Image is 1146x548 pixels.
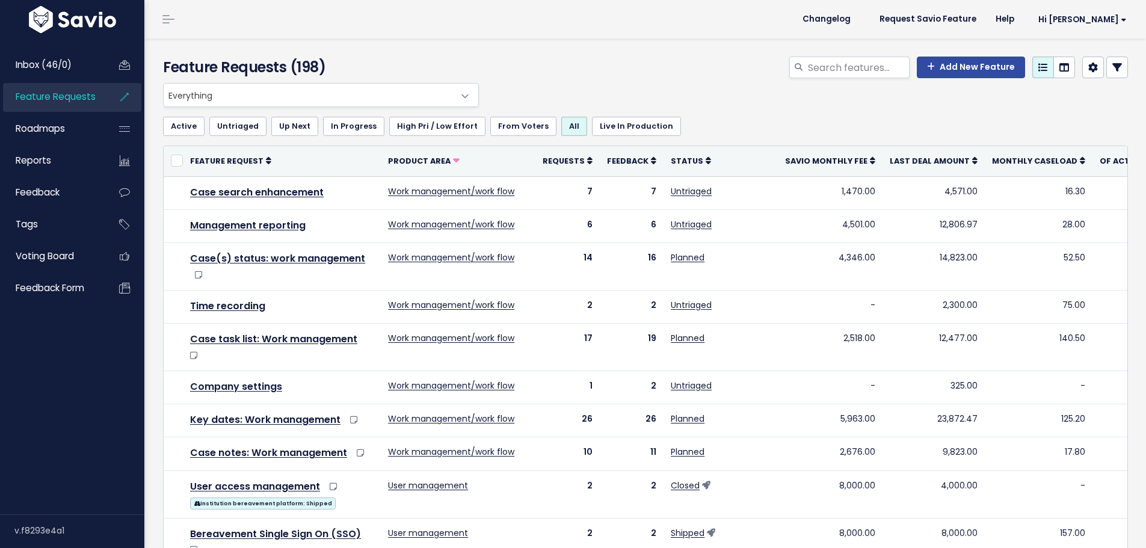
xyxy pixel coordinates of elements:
a: Institution bereavement platform: Shipped [190,495,336,510]
span: Inbox (46/0) [16,58,72,71]
td: 9,823.00 [883,437,985,470]
a: Untriaged [671,380,712,392]
a: Untriaged [671,299,712,311]
a: Management reporting [190,218,306,232]
a: User management [388,527,468,539]
a: Request Savio Feature [870,10,986,28]
td: 16.30 [985,176,1092,209]
td: 52.50 [985,242,1092,290]
td: 2,676.00 [778,437,883,470]
td: 26 [535,404,600,437]
td: 1,470.00 [778,176,883,209]
span: Reports [16,154,51,167]
td: 5,963.00 [778,404,883,437]
span: Requests [543,156,585,166]
a: Case(s) status: work management [190,251,365,265]
a: Help [986,10,1024,28]
a: Work management/work flow [388,413,514,425]
td: - [778,290,883,323]
a: Planned [671,251,704,263]
ul: Filter feature requests [163,117,1128,136]
td: 4,346.00 [778,242,883,290]
a: Work management/work flow [388,380,514,392]
img: logo-white.9d6f32f41409.svg [26,6,119,33]
a: Monthly caseload [992,155,1085,167]
td: 2 [600,371,664,404]
a: Bereavement Single Sign On (SSO) [190,527,361,541]
a: High Pri / Low Effort [389,117,485,136]
td: 16 [600,242,664,290]
a: Shipped [671,527,704,539]
span: Feature Request [190,156,263,166]
span: Hi [PERSON_NAME] [1038,15,1127,24]
td: 7 [535,176,600,209]
h4: Feature Requests (198) [163,57,473,78]
a: Closed [671,479,700,491]
a: Up Next [271,117,318,136]
a: User access management [190,479,320,493]
a: Work management/work flow [388,251,514,263]
td: - [985,470,1092,518]
td: 325.00 [883,371,985,404]
td: 125.20 [985,404,1092,437]
td: 2,518.00 [778,324,883,371]
span: Everything [163,83,479,107]
td: 7 [600,176,664,209]
span: Tags [16,218,38,230]
span: Monthly caseload [992,156,1077,166]
a: Add New Feature [917,57,1025,78]
td: 2 [600,290,664,323]
a: Tags [3,211,100,238]
td: - [778,371,883,404]
span: Roadmaps [16,122,65,135]
td: 4,571.00 [883,176,985,209]
td: 2 [600,470,664,518]
span: Feedback [16,186,60,199]
div: v.f8293e4a1 [14,515,144,546]
td: 12,477.00 [883,324,985,371]
a: Savio Monthly Fee [785,155,875,167]
td: 17 [535,324,600,371]
td: - [985,371,1092,404]
a: Case task list: Work management [190,332,357,346]
a: Feedback [607,155,656,167]
td: 12,806.97 [883,209,985,242]
td: 19 [600,324,664,371]
a: Work management/work flow [388,332,514,344]
td: 26 [600,404,664,437]
a: Untriaged [671,185,712,197]
span: Feature Requests [16,90,96,103]
span: Everything [164,84,454,106]
a: Work management/work flow [388,446,514,458]
a: Feature Requests [3,83,100,111]
a: Active [163,117,205,136]
input: Search features... [807,57,910,78]
span: Feedback [607,156,648,166]
span: Changelog [803,15,851,23]
td: 14 [535,242,600,290]
td: 6 [600,209,664,242]
td: 2 [535,470,600,518]
td: 23,872.47 [883,404,985,437]
a: Untriaged [209,117,266,136]
a: Reports [3,147,100,174]
a: Roadmaps [3,115,100,143]
a: Voting Board [3,242,100,270]
td: 10 [535,437,600,470]
a: From Voters [490,117,556,136]
td: 8,000.00 [778,470,883,518]
a: Feedback form [3,274,100,302]
a: Inbox (46/0) [3,51,100,79]
a: Key dates: Work management [190,413,340,426]
a: Hi [PERSON_NAME] [1024,10,1136,29]
a: Requests [543,155,593,167]
a: Live In Production [592,117,681,136]
td: 14,823.00 [883,242,985,290]
span: Last deal amount [890,156,970,166]
span: Product Area [388,156,451,166]
a: Product Area [388,155,460,167]
a: Status [671,155,711,167]
a: Last deal amount [890,155,978,167]
a: Work management/work flow [388,185,514,197]
span: Savio Monthly Fee [785,156,867,166]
